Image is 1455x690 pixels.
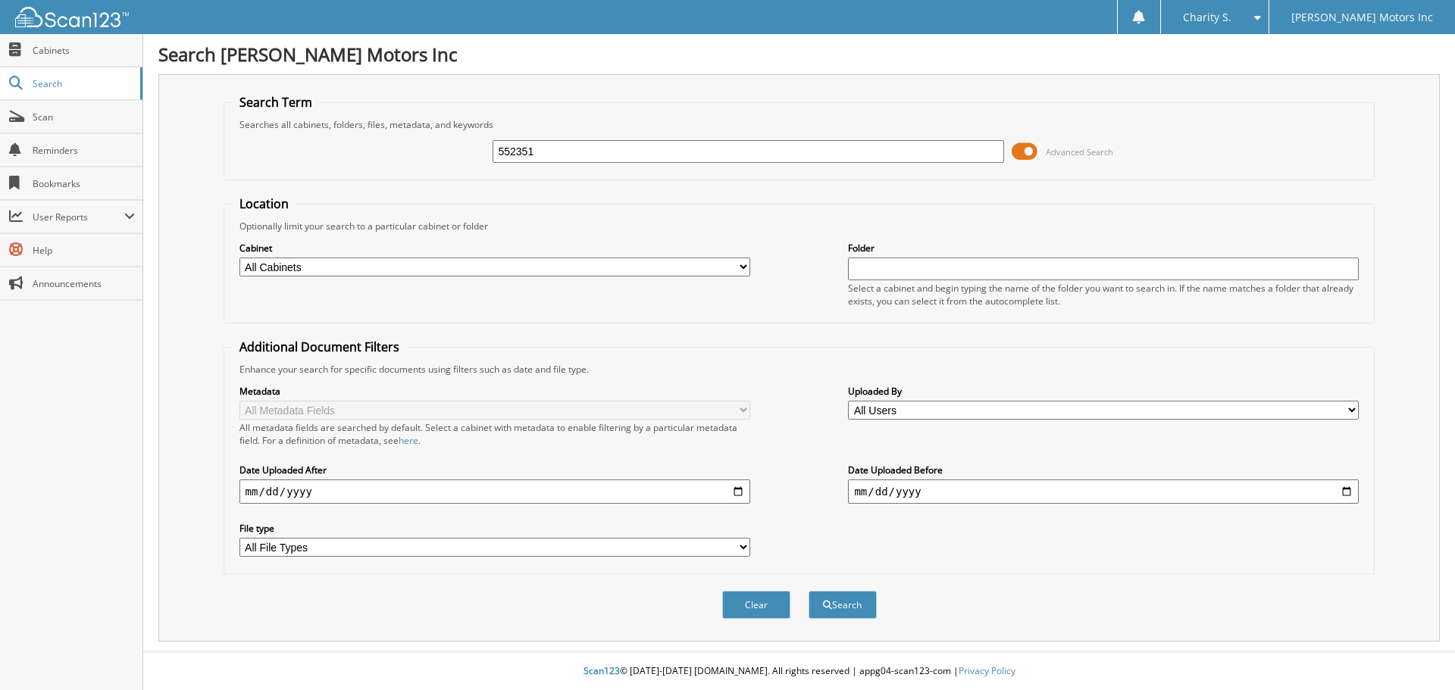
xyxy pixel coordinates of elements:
a: Privacy Policy [959,664,1015,677]
a: here [399,434,418,447]
span: Announcements [33,277,135,290]
img: scan123-logo-white.svg [15,7,129,27]
label: Date Uploaded Before [848,464,1359,476]
button: Clear [722,591,790,619]
span: Charity S. [1183,13,1231,22]
div: Select a cabinet and begin typing the name of the folder you want to search in. If the name match... [848,282,1359,308]
div: © [DATE]-[DATE] [DOMAIN_NAME]. All rights reserved | appg04-scan123-com | [143,653,1455,690]
label: Date Uploaded After [239,464,750,476]
span: Search [33,77,133,90]
legend: Search Term [232,94,320,111]
iframe: Chat Widget [1379,617,1455,690]
legend: Location [232,195,296,212]
input: end [848,479,1359,504]
label: Cabinet [239,242,750,254]
span: User Reports [33,211,124,223]
div: Optionally limit your search to a particular cabinet or folder [232,220,1367,233]
span: Scan123 [584,664,620,677]
span: Advanced Search [1046,146,1113,158]
label: Metadata [239,385,750,398]
span: Help [33,244,135,257]
span: Bookmarks [33,177,135,190]
legend: Additional Document Filters [232,339,407,355]
span: Reminders [33,144,135,157]
label: File type [239,522,750,535]
span: [PERSON_NAME] Motors Inc [1291,13,1433,22]
h1: Search [PERSON_NAME] Motors Inc [158,42,1440,67]
label: Uploaded By [848,385,1359,398]
span: Cabinets [33,44,135,57]
input: start [239,479,750,504]
div: Searches all cabinets, folders, files, metadata, and keywords [232,118,1367,131]
div: Enhance your search for specific documents using filters such as date and file type. [232,363,1367,376]
label: Folder [848,242,1359,254]
span: Scan [33,111,135,123]
div: All metadata fields are searched by default. Select a cabinet with metadata to enable filtering b... [239,421,750,447]
button: Search [809,591,877,619]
